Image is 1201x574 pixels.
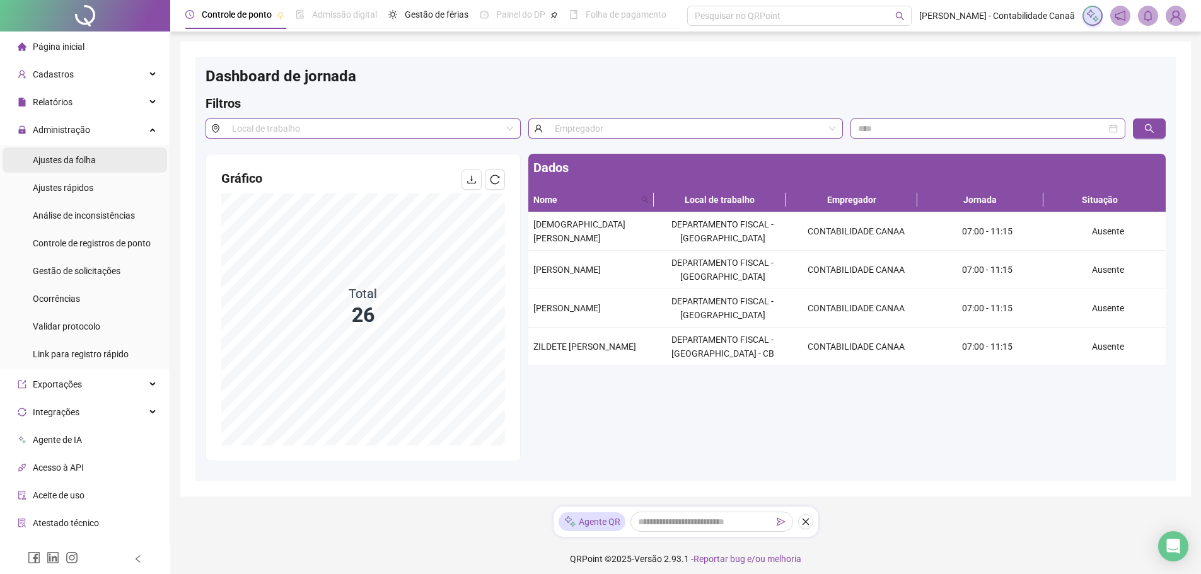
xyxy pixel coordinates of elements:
[1144,123,1154,134] span: search
[656,251,789,289] td: DEPARTAMENTO FISCAL - [GEOGRAPHIC_DATA]
[28,551,40,564] span: facebook
[789,289,923,328] td: CONTABILIDADE CANAA
[533,265,601,275] span: [PERSON_NAME]
[496,9,545,20] span: Painel do DP
[533,160,569,175] span: Dados
[1051,212,1166,251] td: Ausente
[1158,531,1188,561] div: Open Intercom Messenger
[1051,251,1166,289] td: Ausente
[33,155,96,165] span: Ajustes da folha
[1051,289,1166,328] td: Ausente
[277,11,284,19] span: pushpin
[33,97,73,107] span: Relatórios
[33,69,74,79] span: Cadastros
[1115,10,1126,21] span: notification
[467,175,477,185] span: download
[789,212,923,251] td: CONTABILIDADE CANAA
[586,9,666,20] span: Folha de pagamento
[533,303,601,313] span: [PERSON_NAME]
[490,175,500,185] span: reload
[33,407,79,417] span: Integrações
[564,515,576,528] img: sparkle-icon.fc2bf0ac1784a2077858766a79e2daf3.svg
[18,408,26,416] span: sync
[533,219,625,243] span: [DEMOGRAPHIC_DATA][PERSON_NAME]
[693,554,801,564] span: Reportar bug e/ou melhoria
[33,518,99,528] span: Atestado técnico
[33,210,135,221] span: Análise de inconsistências
[634,554,662,564] span: Versão
[1166,6,1185,25] img: 92856
[221,171,262,186] span: Gráfico
[134,554,142,563] span: left
[1086,9,1099,23] img: sparkle-icon.fc2bf0ac1784a2077858766a79e2daf3.svg
[559,512,625,531] div: Agente QR
[1043,188,1156,212] th: Situação
[33,266,120,276] span: Gestão de solicitações
[185,10,194,19] span: clock-circle
[296,10,305,19] span: file-done
[786,188,917,212] th: Empregador
[924,212,1051,251] td: 07:00 - 11:15
[777,517,786,526] span: send
[33,238,151,248] span: Controle de registros de ponto
[33,321,100,331] span: Validar protocolo
[654,188,786,212] th: Local de trabalho
[533,342,636,352] span: ZILDETE [PERSON_NAME]
[18,125,26,134] span: lock
[312,9,377,20] span: Admissão digital
[206,67,356,85] span: Dashboard de jornada
[656,328,789,366] td: DEPARTAMENTO FISCAL - [GEOGRAPHIC_DATA] - CB
[18,42,26,51] span: home
[33,379,82,389] span: Exportações
[33,183,93,193] span: Ajustes rápidos
[33,349,129,359] span: Link para registro rápido
[789,251,923,289] td: CONTABILIDADE CANAA
[924,251,1051,289] td: 07:00 - 11:15
[550,11,558,19] span: pushpin
[917,188,1043,212] th: Jornada
[18,491,26,500] span: audit
[47,551,59,564] span: linkedin
[533,193,636,207] span: Nome
[206,118,225,139] span: environment
[18,463,26,472] span: api
[1051,328,1166,366] td: Ausente
[919,9,1075,23] span: [PERSON_NAME] - Contabilidade Canaã
[569,10,578,19] span: book
[656,289,789,328] td: DEPARTAMENTO FISCAL - [GEOGRAPHIC_DATA]
[18,70,26,79] span: user-add
[18,98,26,106] span: file
[33,490,84,500] span: Aceite de uso
[33,294,80,304] span: Ocorrências
[388,10,397,19] span: sun
[33,462,84,473] span: Acesso à API
[639,190,651,209] span: search
[33,435,82,445] span: Agente de IA
[1142,10,1154,21] span: bell
[895,11,905,21] span: search
[66,551,78,564] span: instagram
[656,212,789,251] td: DEPARTAMENTO FISCAL - [GEOGRAPHIC_DATA]
[480,10,489,19] span: dashboard
[18,380,26,389] span: export
[405,9,468,20] span: Gestão de férias
[33,125,90,135] span: Administração
[18,519,26,527] span: solution
[801,517,810,526] span: close
[202,9,272,20] span: Controle de ponto
[206,96,241,111] span: Filtros
[924,328,1051,366] td: 07:00 - 11:15
[924,289,1051,328] td: 07:00 - 11:15
[528,118,548,139] span: user
[641,196,649,204] span: search
[789,328,923,366] td: CONTABILIDADE CANAA
[33,42,84,52] span: Página inicial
